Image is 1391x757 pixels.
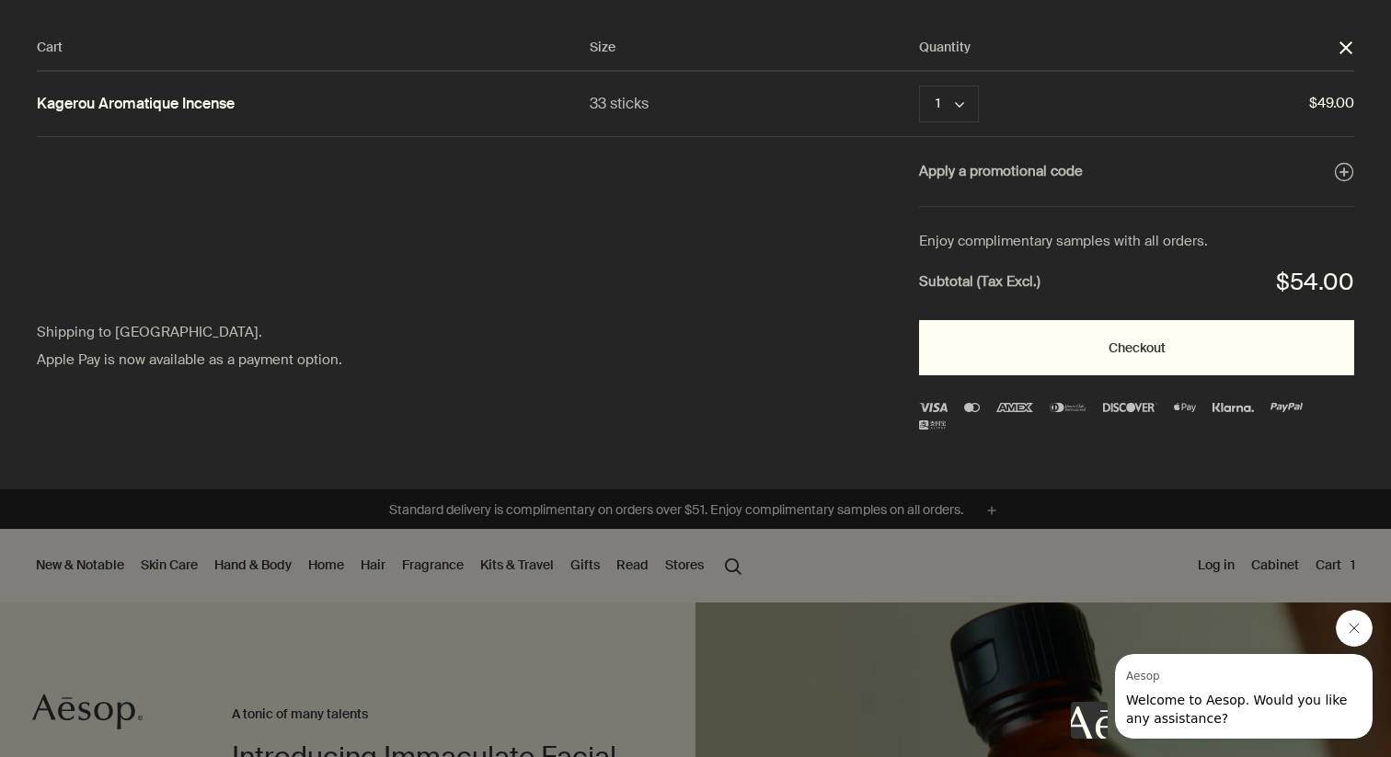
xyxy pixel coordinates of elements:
img: alipay-logo [919,420,945,430]
img: Visa Logo [919,403,948,412]
div: $54.00 [1276,263,1354,303]
span: $49.00 [1056,92,1354,116]
button: Checkout [919,320,1354,375]
div: Enjoy complimentary samples with all orders. [919,230,1354,254]
img: Apple Pay [1174,403,1196,412]
div: Quantity [919,37,1338,59]
img: discover-3 [1103,403,1157,412]
div: Size [590,37,919,59]
img: klarna (1) [1213,403,1253,412]
iframe: Message from Aesop [1115,654,1373,739]
img: diners-club-international-2 [1050,403,1086,412]
img: Amex Logo [996,403,1033,412]
div: Cart [37,37,590,59]
button: Apply a promotional code [919,160,1354,184]
img: PayPal Logo [1270,403,1304,412]
iframe: no content [1071,702,1108,739]
button: Quantity 1 [919,86,979,122]
button: Close [1338,40,1354,56]
div: 33 sticks [590,91,919,116]
div: Aesop says "Welcome to Aesop. Would you like any assistance?". Open messaging window to continue ... [1071,610,1373,739]
div: Apple Pay is now available as a payment option. [37,349,435,373]
a: Kagerou Aromatique Incense [37,95,235,114]
iframe: Close message from Aesop [1336,610,1373,647]
strong: Subtotal (Tax Excl.) [919,270,1040,294]
img: Mastercard Logo [964,403,979,412]
div: Shipping to [GEOGRAPHIC_DATA]. [37,321,435,345]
